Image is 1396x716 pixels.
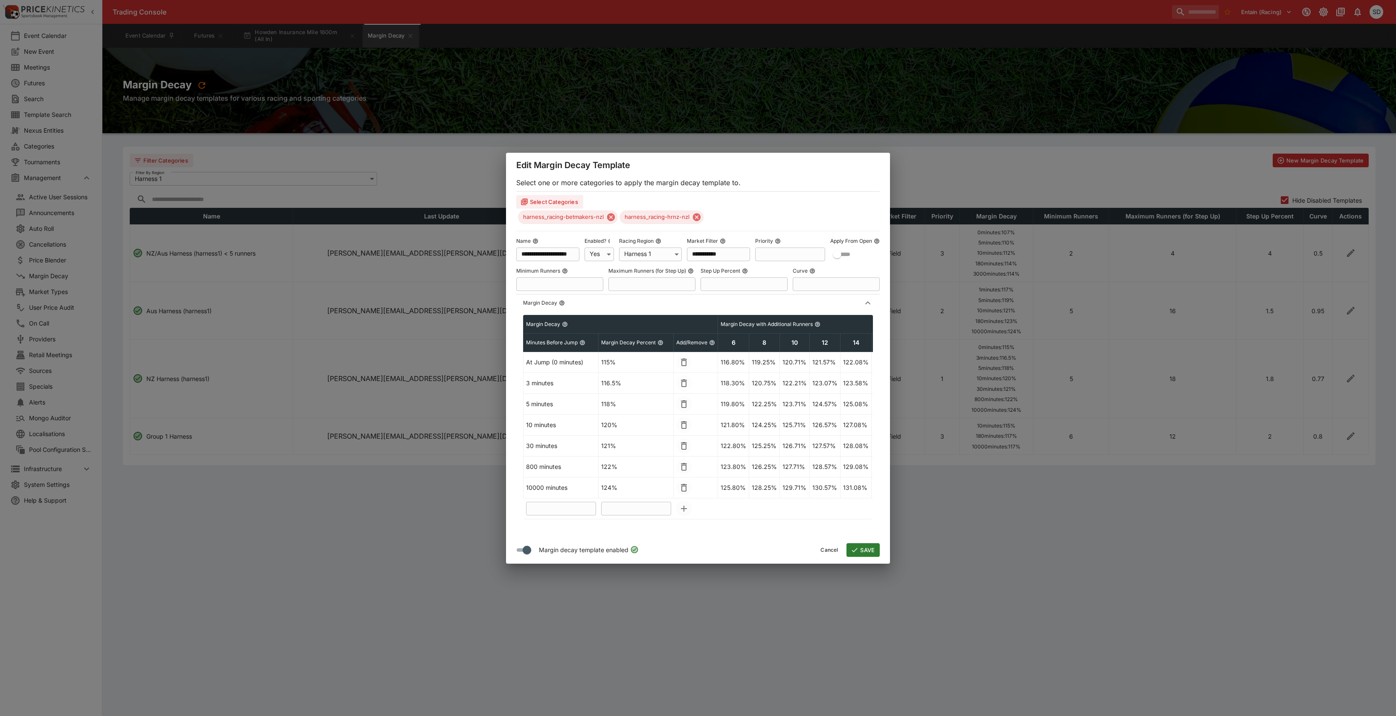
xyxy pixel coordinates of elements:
[872,435,903,456] td: 128.38%
[599,373,674,393] td: 116.5%
[810,477,841,498] td: 130.57%
[872,414,903,435] td: 127.38%
[780,373,810,393] td: 122.21%
[841,414,872,435] td: 127.08%
[526,339,578,346] p: Minutes Before Jump
[523,373,599,393] td: 3 minutes
[718,435,749,456] td: 122.80%
[608,238,614,244] button: Enabled?
[810,456,841,477] td: 128.57%
[872,333,903,352] th: 16
[810,352,841,373] td: 121.57%
[718,456,749,477] td: 123.80%
[599,352,674,373] td: 115%
[872,456,903,477] td: 129.38%
[742,268,748,274] button: Step Up Percent
[579,340,585,346] button: Minutes Before Jump
[523,456,599,477] td: 800 minutes
[780,435,810,456] td: 126.71%
[523,315,1027,519] table: sticky simple table
[516,178,741,187] span: Select one or more categories to apply the margin decay template to.
[608,267,686,274] p: Maximum Runners (for Step Up)
[523,435,599,456] td: 30 minutes
[718,393,749,414] td: 119.80%
[841,435,872,456] td: 128.08%
[874,238,880,244] button: Apply From Open
[780,333,810,352] th: 10
[657,340,663,346] button: Margin Decay Percent
[599,477,674,498] td: 124%
[841,373,872,393] td: 123.58%
[872,373,903,393] td: 123.88%
[516,267,560,274] p: Minimum Runners
[749,414,780,435] td: 124.25%
[526,320,560,328] p: Margin Decay
[810,414,841,435] td: 126.57%
[841,477,872,498] td: 131.08%
[749,393,780,414] td: 122.25%
[814,321,820,327] button: Margin Decay with Additional Runners
[721,320,813,328] p: Margin Decay with Additional Runners
[841,333,872,352] th: 14
[749,435,780,456] td: 125.25%
[780,393,810,414] td: 123.71%
[841,352,872,373] td: 122.08%
[780,414,810,435] td: 125.71%
[749,373,780,393] td: 120.75%
[780,477,810,498] td: 129.71%
[872,352,903,373] td: 122.38%
[619,213,695,221] span: harness_racing-hrnz-nzl
[749,333,780,352] th: 8
[562,268,568,274] button: Minimum Runners
[810,393,841,414] td: 124.57%
[599,435,674,456] td: 121%
[780,352,810,373] td: 120.71%
[516,195,583,209] button: Select Categories
[810,435,841,456] td: 127.57%
[523,393,599,414] td: 5 minutes
[516,237,531,244] p: Name
[718,333,749,352] th: 6
[720,238,726,244] button: Market Filter
[523,477,599,498] td: 10000 minutes
[718,373,749,393] td: 118.30%
[559,300,565,306] button: Margin Decay
[846,543,880,557] button: SAVE
[687,237,718,244] p: Market Filter
[810,373,841,393] td: 123.07%
[809,268,815,274] button: Curve
[516,311,880,526] div: Margin Decay
[562,321,568,327] button: Margin Decay
[709,340,715,346] button: Add/Remove
[655,238,661,244] button: Racing Region
[830,237,872,244] p: Apply From Open
[619,210,704,224] div: harness_racing-hrnz-nzl
[516,294,880,311] button: Margin Decay
[599,456,674,477] td: 122%
[619,247,682,261] div: Harness 1
[718,352,749,373] td: 116.80%
[539,545,628,555] span: Margin decay template enabled
[676,339,707,346] p: Add/Remove
[775,238,781,244] button: Priority
[599,393,674,414] td: 118%
[718,414,749,435] td: 121.80%
[585,237,606,244] p: Enabled?
[718,477,749,498] td: 125.80%
[749,352,780,373] td: 119.25%
[506,153,890,178] div: Edit Margin Decay Template
[599,414,674,435] td: 120%
[793,267,808,274] p: Curve
[601,339,656,346] p: Margin Decay Percent
[872,393,903,414] td: 125.38%
[755,237,773,244] p: Priority
[523,352,599,373] td: At Jump (0 minutes)
[810,333,841,352] th: 12
[523,414,599,435] td: 10 minutes
[518,210,618,224] div: harness_racing-betmakers-nzl
[585,247,614,261] div: Yes
[780,456,810,477] td: 127.71%
[815,543,843,557] button: Cancel
[619,237,654,244] p: Racing Region
[872,477,903,498] td: 131.38%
